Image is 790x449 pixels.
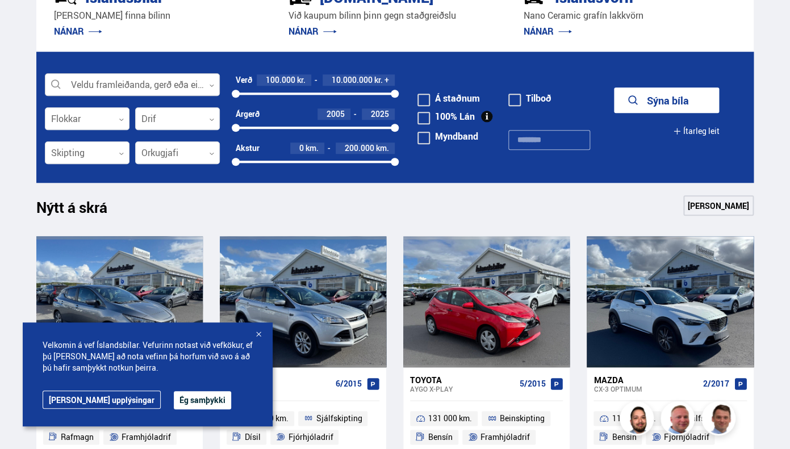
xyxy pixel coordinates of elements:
[122,430,171,444] span: Framhjóladrif
[612,412,655,425] span: 110 000 km.
[508,94,551,103] label: Tilboð
[327,108,345,119] span: 2005
[236,144,260,153] div: Akstur
[410,375,515,385] div: Toyota
[417,94,480,103] label: Á staðnum
[374,75,383,85] span: kr.
[524,9,736,22] p: Nano Ceramic grafín lakkvörn
[227,375,331,385] div: Ford
[703,403,737,437] img: FbJEzSuNWCJXmdc-.webp
[297,75,306,85] span: kr.
[683,195,754,216] a: [PERSON_NAME]
[524,25,572,37] a: NÁNAR
[36,199,127,223] h1: Nýtt á skrá
[236,110,260,119] div: Árgerð
[306,144,319,153] span: km.
[288,430,333,444] span: Fjórhjóladrif
[500,412,545,425] span: Beinskipting
[673,118,719,144] button: Ítarleg leit
[266,74,295,85] span: 100.000
[371,108,389,119] span: 2025
[345,142,374,153] span: 200.000
[593,375,698,385] div: Mazda
[417,132,478,141] label: Myndband
[519,379,545,388] span: 5/2015
[289,25,337,37] a: NÁNAR
[316,412,362,425] span: Sjálfskipting
[593,385,698,393] div: CX-3 OPTIMUM
[480,430,530,444] span: Framhjóladrif
[174,391,231,409] button: Ég samþykki
[289,9,501,22] p: Við kaupum bílinn þinn gegn staðgreiðslu
[227,385,331,393] div: Kuga
[384,75,389,85] span: +
[9,5,43,39] button: Opna LiveChat spjallviðmót
[703,379,729,388] span: 2/2017
[336,379,362,388] span: 6/2015
[61,430,94,444] span: Rafmagn
[664,430,709,444] span: Fjórhjóladrif
[245,430,261,444] span: Dísil
[428,430,453,444] span: Bensín
[299,142,304,153] span: 0
[614,87,719,113] button: Sýna bíla
[376,144,389,153] span: km.
[428,412,472,425] span: 131 000 km.
[54,25,102,37] a: NÁNAR
[43,391,161,409] a: [PERSON_NAME] upplýsingar
[612,430,636,444] span: Bensín
[662,403,696,437] img: siFngHWaQ9KaOqBr.png
[621,403,655,437] img: nhp88E3Fdnt1Opn2.png
[332,74,373,85] span: 10.000.000
[236,75,252,85] div: Verð
[54,9,266,22] p: [PERSON_NAME] finna bílinn
[417,112,475,121] label: 100% Lán
[43,339,253,374] span: Velkomin á vef Íslandsbílar. Vefurinn notast við vefkökur, ef þú [PERSON_NAME] að nota vefinn þá ...
[410,385,515,393] div: Aygo X-PLAY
